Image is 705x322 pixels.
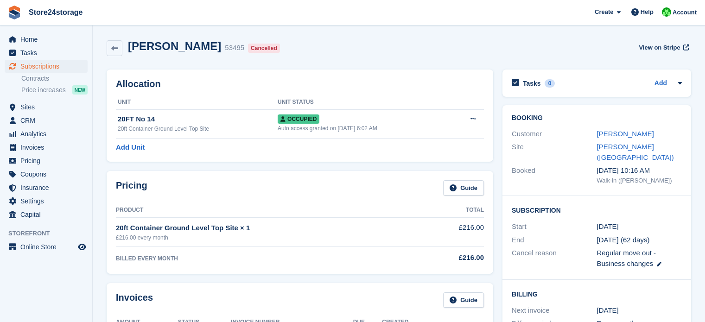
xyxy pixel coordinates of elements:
[116,254,426,263] div: BILLED EVERY MONTH
[5,181,88,194] a: menu
[116,79,484,89] h2: Allocation
[5,154,88,167] a: menu
[5,101,88,114] a: menu
[5,141,88,154] a: menu
[512,129,597,139] div: Customer
[662,7,671,17] img: Tracy Harper
[116,223,426,234] div: 20ft Container Ground Level Top Site × 1
[72,85,88,95] div: NEW
[20,46,76,59] span: Tasks
[248,44,280,53] div: Cancelled
[118,114,278,125] div: 20FT No 14
[20,181,76,194] span: Insurance
[5,127,88,140] a: menu
[512,289,682,298] h2: Billing
[639,43,680,52] span: View on Stripe
[5,33,88,46] a: menu
[512,221,597,232] div: Start
[20,101,76,114] span: Sites
[595,7,613,17] span: Create
[21,85,88,95] a: Price increases NEW
[597,176,682,185] div: Walk-in ([PERSON_NAME])
[21,86,66,95] span: Price increases
[654,78,667,89] a: Add
[673,8,697,17] span: Account
[20,114,76,127] span: CRM
[118,125,278,133] div: 20ft Container Ground Level Top Site
[20,208,76,221] span: Capital
[25,5,87,20] a: Store24storage
[5,208,88,221] a: menu
[225,43,244,53] div: 53495
[116,142,145,153] a: Add Unit
[20,168,76,181] span: Coupons
[641,7,654,17] span: Help
[5,195,88,208] a: menu
[597,143,674,161] a: [PERSON_NAME] ([GEOGRAPHIC_DATA])
[426,203,484,218] th: Total
[512,114,682,122] h2: Booking
[426,217,484,246] td: £216.00
[597,130,654,138] a: [PERSON_NAME]
[5,168,88,181] a: menu
[20,141,76,154] span: Invoices
[20,240,76,253] span: Online Store
[20,60,76,73] span: Subscriptions
[523,79,541,88] h2: Tasks
[116,203,426,218] th: Product
[20,154,76,167] span: Pricing
[512,305,597,316] div: Next invoice
[512,205,682,215] h2: Subscription
[20,33,76,46] span: Home
[426,253,484,263] div: £216.00
[20,195,76,208] span: Settings
[512,248,597,269] div: Cancel reason
[76,241,88,253] a: Preview store
[278,124,450,133] div: Auto access granted on [DATE] 6:02 AM
[278,95,450,110] th: Unit Status
[512,142,597,163] div: Site
[512,235,597,246] div: End
[116,180,147,196] h2: Pricing
[597,305,682,316] div: [DATE]
[7,6,21,19] img: stora-icon-8386f47178a22dfd0bd8f6a31ec36ba5ce8667c1dd55bd0f319d3a0aa187defe.svg
[8,229,92,238] span: Storefront
[128,40,221,52] h2: [PERSON_NAME]
[635,40,691,55] a: View on Stripe
[5,240,88,253] a: menu
[512,165,597,185] div: Booked
[545,79,555,88] div: 0
[21,74,88,83] a: Contracts
[5,46,88,59] a: menu
[5,60,88,73] a: menu
[597,236,650,244] span: [DATE] (62 days)
[443,292,484,308] a: Guide
[116,234,426,242] div: £216.00 every month
[5,114,88,127] a: menu
[443,180,484,196] a: Guide
[597,165,682,176] div: [DATE] 10:16 AM
[278,114,319,124] span: Occupied
[116,292,153,308] h2: Invoices
[116,95,278,110] th: Unit
[20,127,76,140] span: Analytics
[597,249,656,267] span: Regular move out - Business changes
[597,221,619,232] time: 2024-09-20 00:00:00 UTC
